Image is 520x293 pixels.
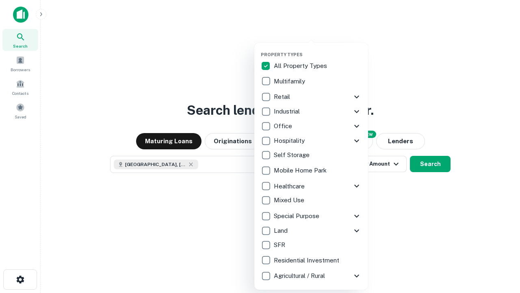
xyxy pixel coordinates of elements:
div: Land [261,223,362,238]
p: Residential Investment [274,256,341,265]
p: Office [274,121,294,131]
p: Self Storage [274,150,311,160]
div: Office [261,119,362,133]
p: Retail [274,92,292,102]
div: Industrial [261,104,362,119]
p: All Property Types [274,61,329,71]
p: Industrial [274,107,301,116]
iframe: Chat Widget [479,228,520,267]
div: Special Purpose [261,209,362,223]
p: Mobile Home Park [274,166,328,175]
span: Property Types [261,52,303,57]
div: Hospitality [261,133,362,148]
p: Agricultural / Rural [274,271,327,281]
p: Healthcare [274,181,306,191]
p: Land [274,226,289,236]
p: Mixed Use [274,195,306,205]
div: Agricultural / Rural [261,269,362,283]
p: SFR [274,240,287,250]
p: Special Purpose [274,211,321,221]
div: Healthcare [261,179,362,193]
p: Hospitality [274,136,306,146]
div: Retail [261,90,362,104]
p: Multifamily [274,77,307,86]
